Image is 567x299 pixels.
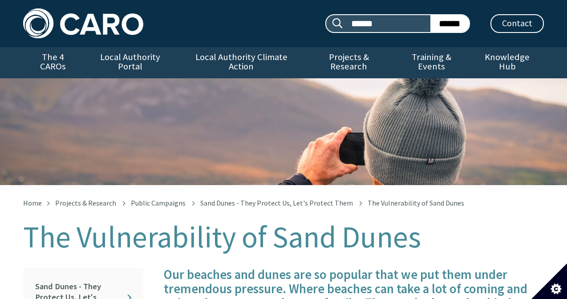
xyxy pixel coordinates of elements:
[23,198,42,207] a: Home
[490,14,544,33] a: Contact
[393,47,470,78] a: Training & Events
[55,198,116,207] a: Projects & Research
[131,198,186,207] a: Public Campaigns
[471,47,544,78] a: Knowledge Hub
[305,47,393,78] a: Projects & Research
[178,47,304,78] a: Local Authority Climate Action
[200,198,353,207] a: Sand Dunes - They Protect Us, Let's Protect Them
[23,221,544,254] h1: The Vulnerability of Sand Dunes
[23,8,143,38] img: Caro logo
[531,263,567,299] button: Set cookie preferences
[23,47,82,78] a: The 4 CAROs
[368,198,464,207] span: The Vulnerability of Sand Dunes
[82,47,178,78] a: Local Authority Portal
